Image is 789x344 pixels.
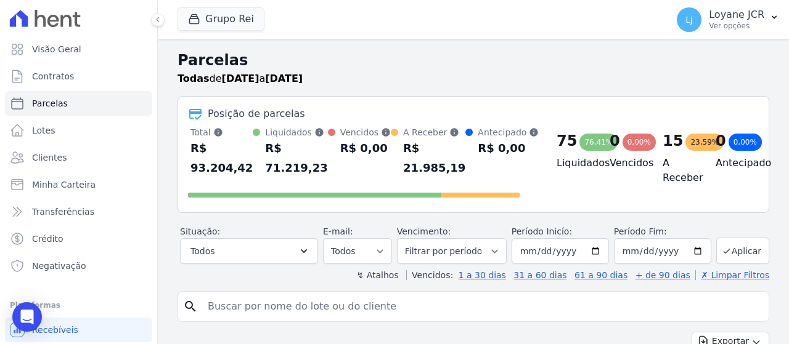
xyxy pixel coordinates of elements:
h4: Vencidos [610,156,643,170]
label: Vencimento: [397,226,451,236]
div: Liquidados [265,126,327,138]
div: 0 [716,131,726,151]
span: Lotes [32,124,55,137]
div: 75 [557,131,577,151]
div: Vencidos [340,126,391,138]
div: 76,41% [579,134,618,151]
div: 0,00% [729,134,762,151]
span: Todos [190,244,215,258]
div: 23,59% [685,134,724,151]
span: Contratos [32,70,74,82]
a: Negativação [5,254,152,278]
button: LJ Loyane JCR Ver opções [667,2,789,37]
a: Contratos [5,64,152,89]
div: R$ 0,00 [478,138,539,158]
a: Parcelas [5,91,152,116]
div: 15 [663,131,683,151]
a: Visão Geral [5,37,152,62]
div: R$ 21.985,19 [403,138,465,178]
label: Situação: [180,226,220,236]
strong: [DATE] [222,73,260,84]
div: Plataformas [10,298,147,313]
a: Transferências [5,199,152,224]
label: Período Fim: [614,225,711,238]
p: de a [178,71,303,86]
input: Buscar por nome do lote ou do cliente [200,294,764,319]
span: Crédito [32,233,63,245]
a: Crédito [5,226,152,251]
a: Recebíveis [5,318,152,342]
label: Vencidos: [406,270,453,280]
a: + de 90 dias [636,270,690,280]
span: Negativação [32,260,86,272]
a: Minha Carteira [5,172,152,197]
button: Grupo Rei [178,7,264,31]
div: A Receber [403,126,465,138]
label: E-mail: [323,226,353,236]
p: Ver opções [709,21,764,31]
span: Minha Carteira [32,178,96,191]
h2: Parcelas [178,49,769,71]
label: Período Inicío: [512,226,572,236]
div: 0,00% [623,134,656,151]
span: Clientes [32,151,67,164]
span: Recebíveis [32,324,78,336]
strong: Todas [178,73,210,84]
button: Aplicar [716,238,769,264]
i: search [183,299,198,314]
h4: Antecipado [716,156,749,170]
a: 61 a 90 dias [574,270,628,280]
a: 31 a 60 dias [513,270,566,280]
div: Total [190,126,253,138]
label: ↯ Atalhos [356,270,398,280]
span: Parcelas [32,97,68,110]
h4: A Receber [663,156,696,185]
div: R$ 71.219,23 [265,138,327,178]
p: Loyane JCR [709,9,764,21]
a: Clientes [5,145,152,170]
div: Antecipado [478,126,539,138]
div: R$ 0,00 [340,138,391,158]
div: Posição de parcelas [208,106,305,121]
div: R$ 93.204,42 [190,138,253,178]
span: Visão Geral [32,43,81,55]
span: Transferências [32,206,94,218]
div: Open Intercom Messenger [12,302,42,332]
span: LJ [685,15,693,24]
button: Todos [180,238,318,264]
h4: Liquidados [557,156,590,170]
div: 0 [610,131,620,151]
strong: [DATE] [265,73,303,84]
a: Lotes [5,118,152,143]
a: ✗ Limpar Filtros [695,270,769,280]
a: 1 a 30 dias [459,270,506,280]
